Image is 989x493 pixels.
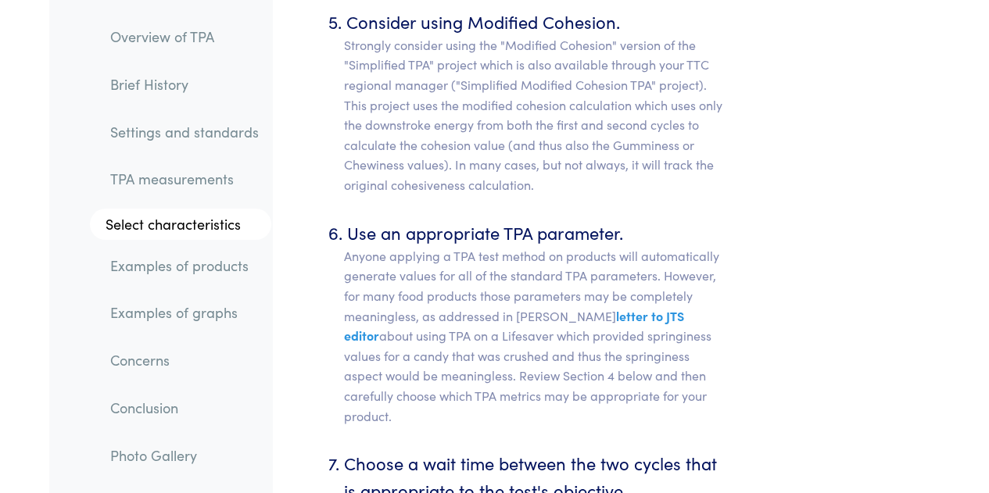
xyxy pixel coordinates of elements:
p: Strongly consider using the "Modified Cohesion" version of the "Simplified TPA" project which is ... [344,35,726,195]
a: Photo Gallery [98,437,271,473]
a: Examples of graphs [98,295,271,330]
a: TPA measurements [98,161,271,197]
a: Brief History [98,66,271,102]
a: Concerns [98,342,271,378]
p: Anyone applying a TPA test method on products will automatically generate values for all of the s... [344,246,726,426]
a: Select characteristics [90,209,271,240]
li: Use an appropriate TPA parameter. [344,219,726,427]
a: Examples of products [98,248,271,284]
a: Conclusion [98,390,271,426]
a: Overview of TPA [98,19,271,55]
a: Settings and standards [98,113,271,149]
li: Consider using Modified Cohesion. [344,8,726,195]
